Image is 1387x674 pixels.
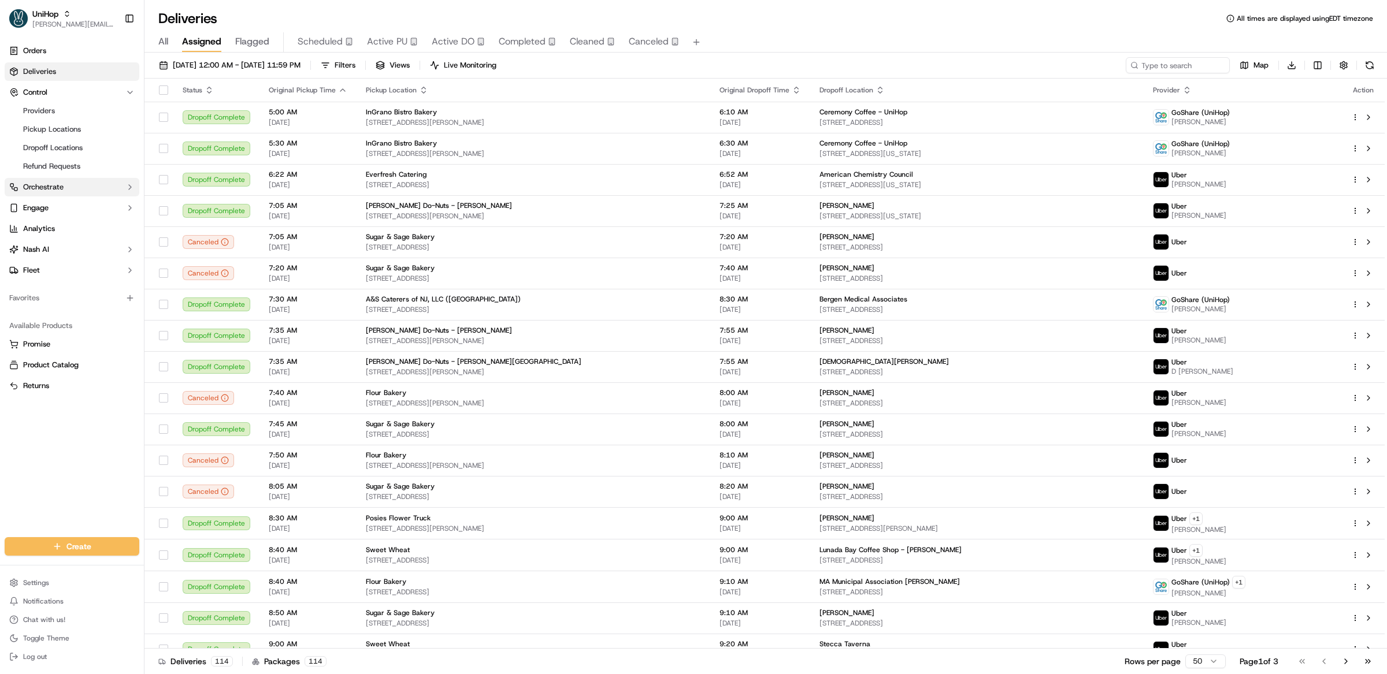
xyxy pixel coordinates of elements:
span: Stecca Taverna [819,639,870,649]
span: [STREET_ADDRESS][PERSON_NAME] [366,399,701,408]
span: 6:30 AM [720,139,801,148]
span: 8:40 AM [269,545,347,554]
span: 8:50 AM [269,608,347,617]
img: uber-new-logo.jpeg [1154,328,1169,343]
span: 7:55 AM [720,357,801,366]
span: Uber [1171,487,1187,496]
span: [DATE] [720,524,801,533]
button: Refresh [1362,57,1378,73]
button: UniHop [32,8,58,20]
span: [PERSON_NAME] [1171,148,1230,158]
span: [STREET_ADDRESS][US_STATE] [819,180,1134,189]
span: Uber [1171,202,1187,211]
button: Canceled [183,485,234,498]
span: Flour Bakery [366,577,406,586]
span: GoShare (UniHop) [1171,578,1230,587]
span: [DATE] [720,118,801,127]
span: Deliveries [23,66,56,77]
span: [STREET_ADDRESS] [819,619,1134,628]
span: Providers [23,106,55,116]
span: [PERSON_NAME] [1171,398,1226,407]
span: [DATE] [720,180,801,189]
a: Refund Requests [18,158,125,174]
h1: Deliveries [158,9,217,28]
span: [STREET_ADDRESS] [819,556,1134,565]
span: [STREET_ADDRESS][PERSON_NAME] [366,149,701,158]
span: [STREET_ADDRESS] [819,492,1134,501]
span: 8:30 AM [269,513,347,523]
button: +1 [1189,512,1203,525]
span: D [PERSON_NAME] [1171,367,1233,376]
img: uber-new-logo.jpeg [1154,516,1169,531]
span: 8:00 AM [720,388,801,397]
span: GoShare (UniHop) [1171,295,1230,304]
span: [STREET_ADDRESS] [819,367,1134,377]
span: Flagged [235,35,269,49]
span: Notifications [23,597,64,606]
button: Create [5,537,139,556]
span: 9:00 AM [720,545,801,554]
div: Canceled [183,391,234,405]
div: 💻 [98,169,107,178]
button: Canceled [183,453,234,467]
span: 7:25 AM [720,201,801,210]
div: Canceled [183,235,234,249]
span: Posies Flower Truck [366,513,431,523]
span: Completed [499,35,546,49]
span: [STREET_ADDRESS][PERSON_NAME] [366,524,701,533]
span: 7:20 AM [269,263,347,273]
span: [PERSON_NAME] [1171,336,1226,345]
span: [PERSON_NAME] [1171,180,1226,189]
span: [STREET_ADDRESS] [819,461,1134,470]
span: Chat with us! [23,615,65,624]
a: Powered byPylon [81,195,140,204]
span: [STREET_ADDRESS] [366,243,701,252]
span: [DATE] [269,149,347,158]
span: Engage [23,203,49,213]
span: [DATE] [720,274,801,283]
button: Filters [316,57,361,73]
span: 8:05 AM [269,482,347,491]
span: API Documentation [109,167,186,179]
a: Providers [18,103,125,119]
span: [DATE] [720,492,801,501]
button: Start new chat [196,114,210,128]
span: [PERSON_NAME] [819,419,874,429]
span: [STREET_ADDRESS][PERSON_NAME] [366,211,701,221]
span: [DATE] [269,556,347,565]
span: [DATE] [269,274,347,283]
span: [STREET_ADDRESS] [819,399,1134,408]
span: American Chemistry Council [819,170,913,179]
span: [STREET_ADDRESS] [819,587,1134,597]
span: [DATE] [269,180,347,189]
span: Sugar & Sage Bakery [366,232,435,241]
a: 📗Knowledge Base [7,163,93,184]
span: [PERSON_NAME] [1171,117,1230,126]
span: [PERSON_NAME] [1171,589,1245,598]
span: Assigned [182,35,221,49]
span: 6:22 AM [269,170,347,179]
span: Canceled [629,35,669,49]
span: 9:00 AM [269,639,347,649]
span: Flour Bakery [366,450,406,460]
span: Analytics [23,224,55,234]
span: Views [390,60,410,70]
span: [PERSON_NAME] [819,388,874,397]
span: [DATE] [720,399,801,408]
button: Notifications [5,593,139,609]
span: 7:45 AM [269,419,347,429]
span: [DATE] [269,524,347,533]
a: Returns [9,381,135,391]
span: Cleaned [570,35,605,49]
span: [STREET_ADDRESS] [819,430,1134,439]
span: [DATE] [720,367,801,377]
span: [DATE] [269,399,347,408]
span: Create [66,541,91,552]
span: [PERSON_NAME] [1171,304,1230,314]
span: [DATE] [720,587,801,597]
span: Dropoff Location [819,85,873,95]
span: 7:55 AM [720,326,801,335]
img: uber-new-logo.jpeg [1154,484,1169,499]
span: [PERSON_NAME] [1171,429,1226,438]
